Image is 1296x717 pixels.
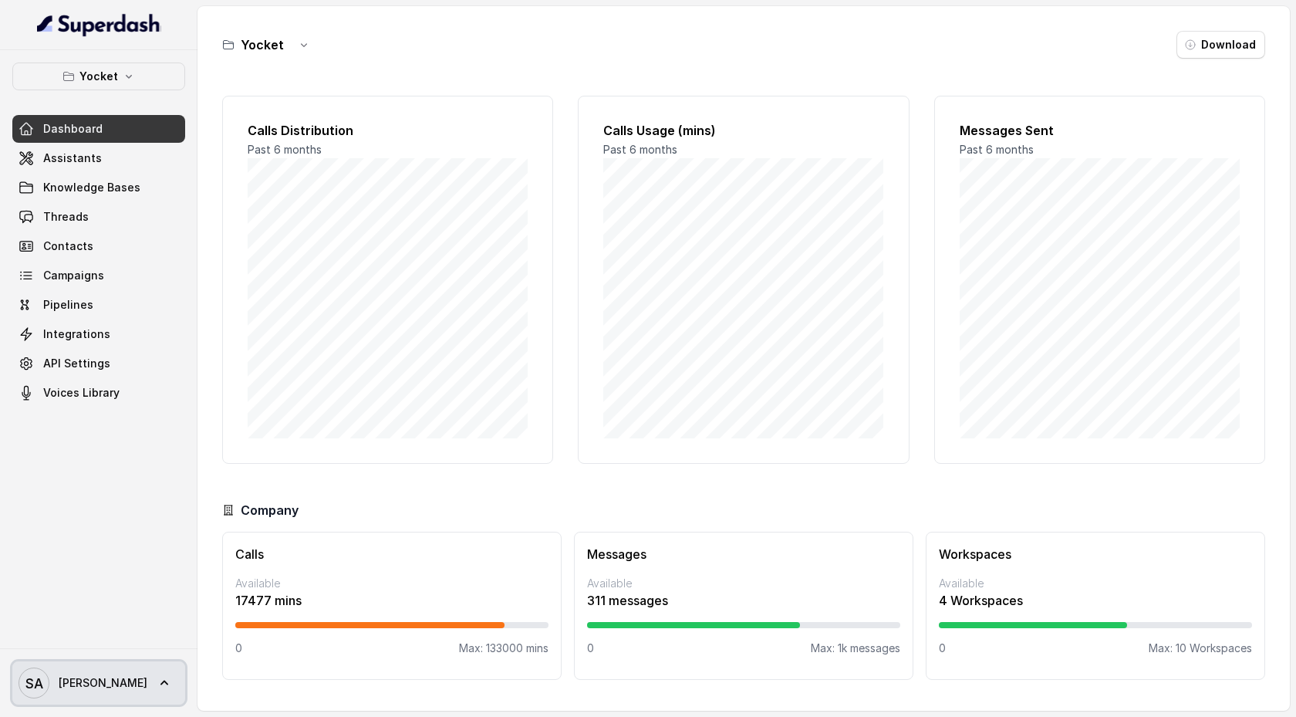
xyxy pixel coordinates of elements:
p: 4 Workspaces [939,591,1252,610]
h2: Calls Distribution [248,121,528,140]
span: [PERSON_NAME] [59,675,147,691]
span: Dashboard [43,121,103,137]
span: Past 6 months [248,143,322,156]
span: Contacts [43,238,93,254]
span: Knowledge Bases [43,180,140,195]
p: Available [939,576,1252,591]
a: Voices Library [12,379,185,407]
a: [PERSON_NAME] [12,661,185,705]
p: 0 [939,641,946,656]
a: API Settings [12,350,185,377]
span: Voices Library [43,385,120,401]
a: Campaigns [12,262,185,289]
text: SA [25,675,43,692]
a: Pipelines [12,291,185,319]
span: API Settings [43,356,110,371]
a: Assistants [12,144,185,172]
button: Yocket [12,63,185,90]
span: Past 6 months [960,143,1034,156]
p: Max: 10 Workspaces [1149,641,1252,656]
p: 0 [587,641,594,656]
a: Threads [12,203,185,231]
span: Past 6 months [603,143,677,156]
p: Available [235,576,548,591]
h3: Calls [235,545,548,563]
h3: Messages [587,545,900,563]
p: 311 messages [587,591,900,610]
img: light.svg [37,12,161,37]
span: Pipelines [43,297,93,313]
span: Assistants [43,151,102,166]
a: Dashboard [12,115,185,143]
p: Yocket [79,67,118,86]
p: 17477 mins [235,591,548,610]
span: Integrations [43,326,110,342]
p: Available [587,576,900,591]
a: Knowledge Bases [12,174,185,201]
p: 0 [235,641,242,656]
span: Threads [43,209,89,225]
h3: Yocket [241,36,284,54]
h3: Company [241,501,299,519]
p: Max: 133000 mins [459,641,548,656]
p: Max: 1k messages [811,641,900,656]
span: Campaigns [43,268,104,283]
button: Download [1176,31,1265,59]
a: Contacts [12,232,185,260]
h3: Workspaces [939,545,1252,563]
h2: Messages Sent [960,121,1240,140]
a: Integrations [12,320,185,348]
h2: Calls Usage (mins) [603,121,883,140]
